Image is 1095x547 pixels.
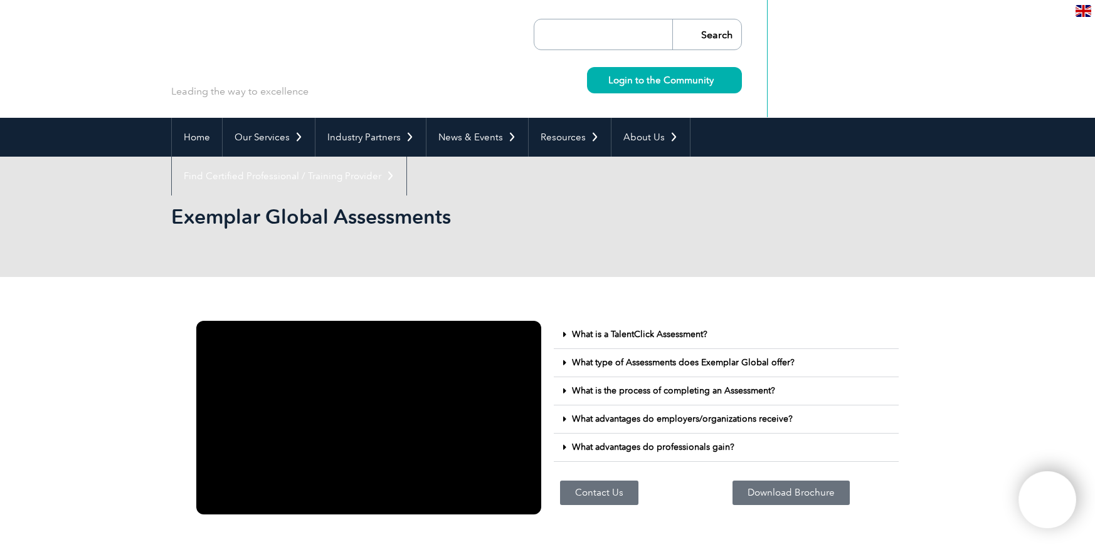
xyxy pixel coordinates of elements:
[529,118,611,157] a: Resources
[171,85,309,98] p: Leading the way to excellence
[554,405,899,434] div: What advantages do employers/organizations receive?
[554,377,899,405] div: What is the process of completing an Assessment?
[733,481,850,505] a: Download Brochure
[426,118,528,157] a: News & Events
[575,488,623,498] span: Contact Us
[572,329,707,340] a: What is a TalentClick Assessment?
[554,349,899,377] div: What type of Assessments does Exemplar Global offer?
[172,118,222,157] a: Home
[572,357,795,368] a: What type of Assessments does Exemplar Global offer?
[1076,5,1091,17] img: en
[587,67,742,93] a: Login to the Community
[714,76,721,83] img: svg+xml;nitro-empty-id=MzY5OjIyMw==-1;base64,PHN2ZyB2aWV3Qm94PSIwIDAgMTEgMTEiIHdpZHRoPSIxMSIgaGVp...
[554,434,899,462] div: What advantages do professionals gain?
[560,481,638,505] a: Contact Us
[572,442,734,452] a: What advantages do professionals gain?
[672,19,741,49] input: Search
[172,157,406,195] a: Find Certified Professional / Training Provider
[748,488,835,498] span: Download Brochure
[315,118,426,157] a: Industry Partners
[572,385,775,396] a: What is the process of completing an Assessment?
[223,118,315,157] a: Our Services
[572,414,793,424] a: What advantages do employers/organizations receive?
[554,321,899,349] div: What is a TalentClick Assessment?
[1032,484,1063,516] img: svg+xml;nitro-empty-id=MTk2NDoxMTY=-1;base64,PHN2ZyB2aWV3Qm94PSIwIDAgNDAwIDQwMCIgd2lkdGg9IjQwMCIg...
[171,207,698,227] h2: Exemplar Global Assessments
[611,118,690,157] a: About Us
